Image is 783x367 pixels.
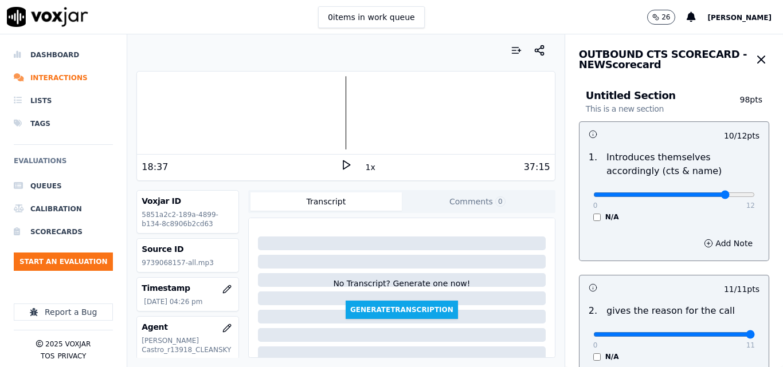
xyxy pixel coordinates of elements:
[14,175,113,198] a: Queues
[363,159,378,175] button: 1x
[724,130,759,141] p: 10 / 12 pts
[746,201,755,210] p: 12
[586,90,733,115] h3: Untitled Section
[524,160,550,174] div: 37:15
[142,160,168,174] div: 18:37
[142,336,234,354] p: [PERSON_NAME] Castro_r13918_CLEANSKY
[333,278,470,301] div: No Transcript? Generate one now!
[579,49,754,70] h3: OUTBOUND CTS SCORECARD - NEW Scorecard
[606,304,735,318] p: gives the reason for the call
[142,243,234,255] h3: Source ID
[661,13,670,22] p: 26
[593,201,598,210] p: 0
[142,258,234,267] p: 9739068157-all.mp3
[14,198,113,220] a: Calibration
[746,341,755,350] p: 11
[707,14,772,22] span: [PERSON_NAME]
[45,340,91,349] p: 2025 Voxjar
[144,297,234,306] p: [DATE] 04:26 pm
[14,154,113,175] h6: Evaluations
[14,89,113,112] a: Lists
[57,352,86,361] button: Privacy
[14,112,113,135] a: Tags
[14,252,113,271] button: Start an Evaluation
[346,301,458,319] button: GenerateTranscription
[584,304,602,318] p: 2 .
[584,151,602,178] p: 1 .
[142,195,234,207] h3: Voxjar ID
[605,212,619,222] label: N/A
[586,103,664,115] p: This is a new section
[14,303,113,321] button: Report a Bug
[250,192,402,211] button: Transcript
[606,151,759,178] p: Introduces themselves accordingly (cts & name)
[707,10,783,24] button: [PERSON_NAME]
[402,192,553,211] button: Comments
[142,210,234,228] p: 5851a2c2-189a-4899-b134-8c8906b2cd63
[495,196,506,207] span: 0
[14,44,113,66] a: Dashboard
[7,7,88,27] img: voxjar logo
[647,10,675,25] button: 26
[14,220,113,243] a: Scorecards
[724,283,759,295] p: 11 / 11 pts
[142,282,234,294] h3: Timestamp
[697,235,759,251] button: Add Note
[647,10,687,25] button: 26
[14,66,113,89] a: Interactions
[733,94,762,115] p: 98 pts
[593,341,598,350] p: 0
[318,6,425,28] button: 0items in work queue
[41,352,54,361] button: TOS
[605,352,619,361] label: N/A
[142,321,234,333] h3: Agent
